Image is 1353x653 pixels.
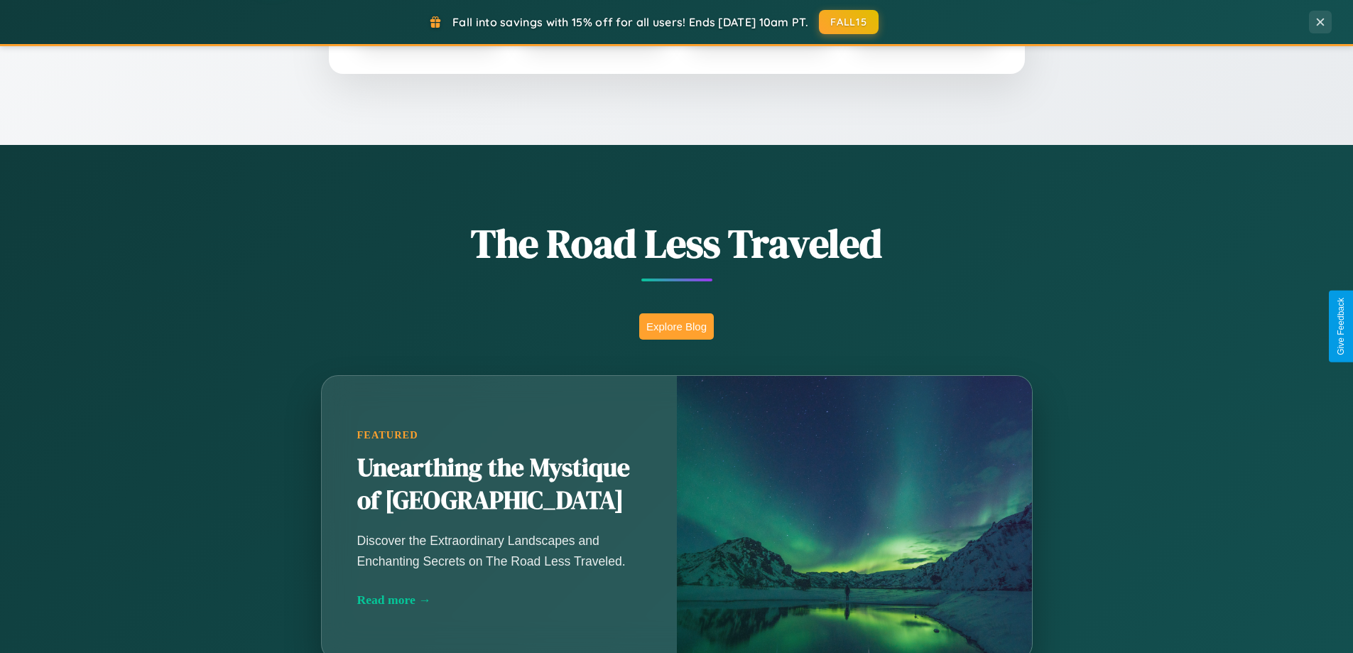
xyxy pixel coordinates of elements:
h1: The Road Less Traveled [251,216,1103,271]
div: Featured [357,429,641,441]
div: Read more → [357,593,641,608]
button: FALL15 [819,10,879,34]
div: Give Feedback [1336,298,1346,355]
h2: Unearthing the Mystique of [GEOGRAPHIC_DATA] [357,452,641,517]
button: Explore Blog [639,313,714,340]
span: Fall into savings with 15% off for all users! Ends [DATE] 10am PT. [452,15,808,29]
p: Discover the Extraordinary Landscapes and Enchanting Secrets on The Road Less Traveled. [357,531,641,571]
